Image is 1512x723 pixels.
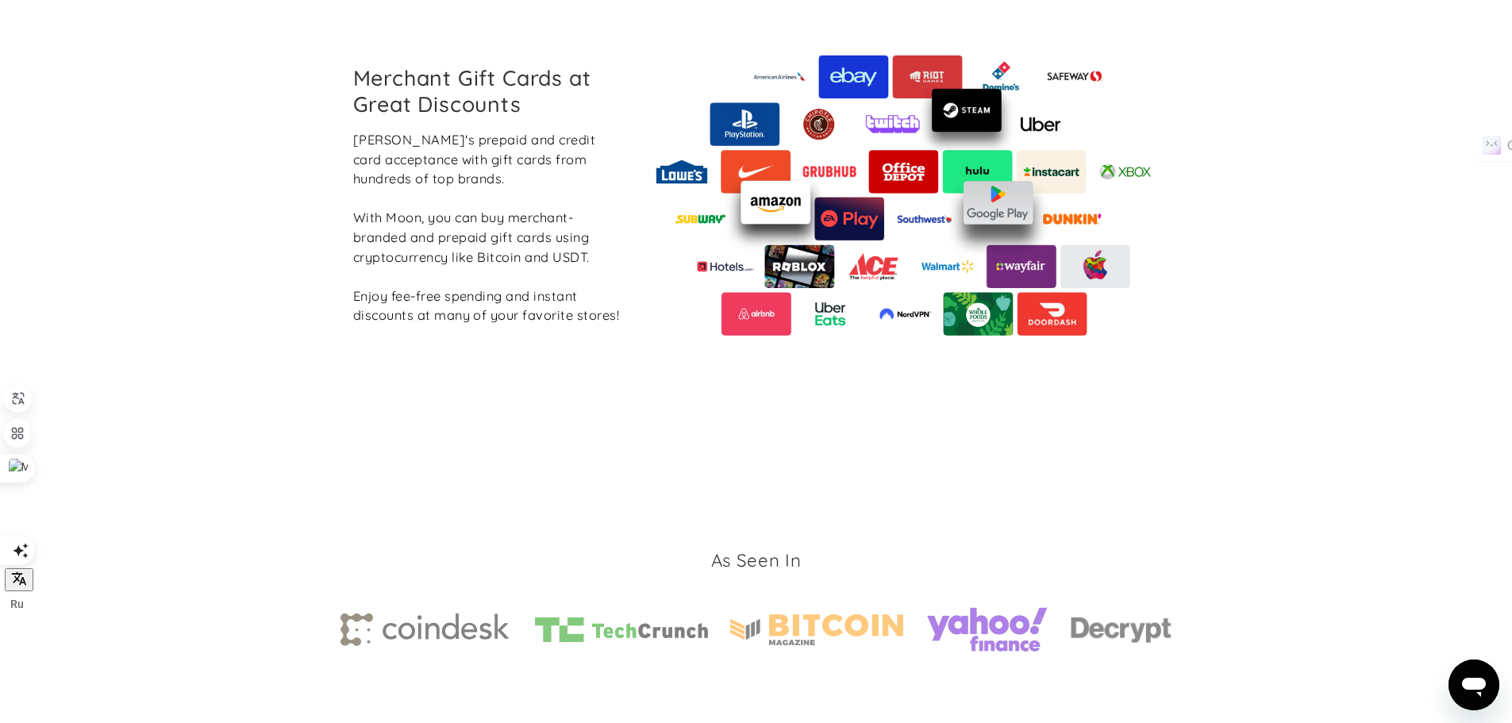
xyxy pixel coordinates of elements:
img: TechCrunch [535,617,708,642]
img: yahoo finance [925,596,1048,663]
h3: As Seen In [711,548,802,573]
img: Coindesk [340,613,514,647]
div: [PERSON_NAME]'s prepaid and credit card acceptance with gift cards from hundreds of top brands. W... [353,130,623,325]
img: Bitcoin magazine [730,614,903,645]
h2: Merchant Gift Cards at Great Discounts [353,65,623,116]
img: decrypt [1071,613,1172,645]
img: Moon's vast catalog of merchant gift cards [647,55,1161,336]
iframe: Кнопка запуска окна обмена сообщениями [1449,660,1499,710]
